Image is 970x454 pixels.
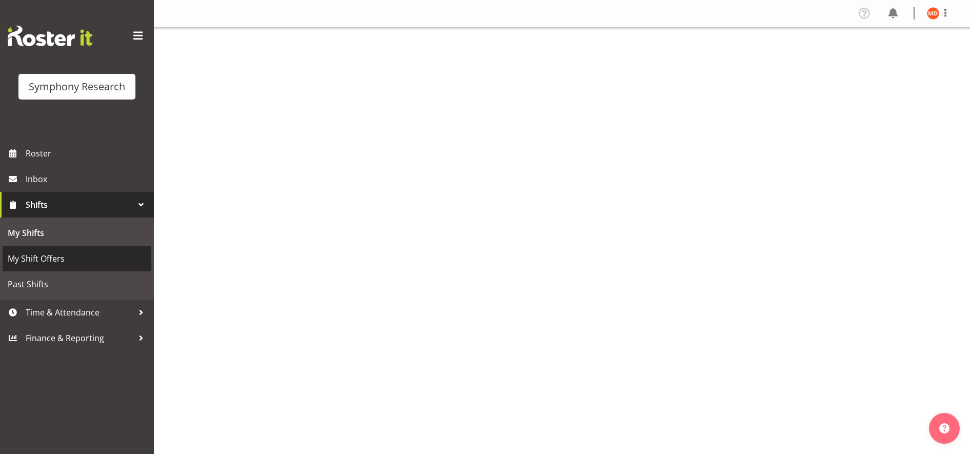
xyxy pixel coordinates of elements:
[8,26,92,46] img: Rosterit website logo
[26,171,149,187] span: Inbox
[8,225,146,241] span: My Shifts
[3,271,151,297] a: Past Shifts
[3,246,151,271] a: My Shift Offers
[26,330,133,346] span: Finance & Reporting
[939,423,949,433] img: help-xxl-2.png
[26,146,149,161] span: Roster
[29,79,125,94] div: Symphony Research
[927,7,939,19] img: maria-de-guzman11892.jpg
[8,251,146,266] span: My Shift Offers
[26,197,133,212] span: Shifts
[26,305,133,320] span: Time & Attendance
[3,220,151,246] a: My Shifts
[8,277,146,292] span: Past Shifts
